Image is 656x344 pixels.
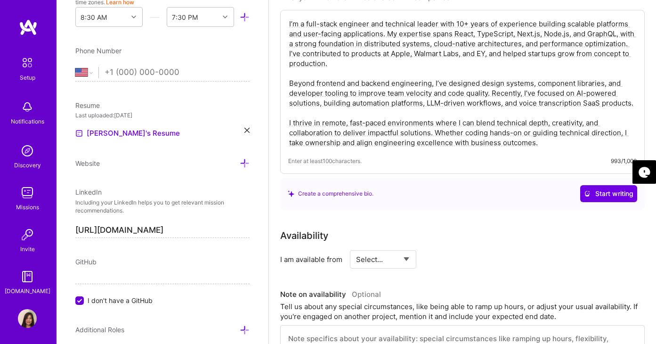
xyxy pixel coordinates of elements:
[14,160,41,170] div: Discovery
[5,286,50,296] div: [DOMAIN_NAME]
[18,141,37,160] img: discovery
[16,202,39,212] div: Missions
[288,18,637,148] textarea: I’m a full-stack engineer and technical leader with 10+ years of experience building scalable pla...
[584,190,591,197] i: icon CrystalBallWhite
[75,199,250,215] p: Including your LinkedIn helps you to get relevant mission recommendations.
[18,183,37,202] img: teamwork
[11,116,44,126] div: Notifications
[288,156,362,166] span: Enter at least 100 characters.
[584,189,633,198] span: Start writing
[18,98,37,116] img: bell
[172,12,198,22] div: 7:30 PM
[352,290,381,299] span: Optional
[16,309,39,328] a: User Avatar
[88,295,153,305] span: I don't have a GitHub
[18,225,37,244] img: Invite
[131,15,136,19] i: icon Chevron
[280,302,645,321] div: Tell us about any special circumstances, like being able to ramp up hours, or adjust your usual a...
[223,15,227,19] i: icon Chevron
[611,156,637,166] div: 993/1,000
[75,101,100,109] span: Resume
[580,185,637,202] button: Start writing
[105,59,250,86] input: +1 (000) 000-0000
[75,188,102,196] span: LinkedIn
[280,287,381,302] div: Note on availability
[288,188,373,198] div: Create a comprehensive bio.
[75,326,124,334] span: Additional Roles
[18,267,37,286] img: guide book
[75,159,100,167] span: Website
[75,130,83,137] img: Resume
[20,244,35,254] div: Invite
[75,47,121,55] span: Phone Number
[280,229,328,243] div: Availability
[75,110,250,120] div: Last uploaded: [DATE]
[288,190,294,197] i: icon SuggestedTeams
[244,128,250,133] i: icon Close
[81,12,107,22] div: 8:30 AM
[18,309,37,328] img: User Avatar
[75,128,180,139] a: [PERSON_NAME]'s Resume
[75,258,97,266] span: GitHub
[150,12,160,22] i: icon HorizontalInLineDivider
[17,53,37,73] img: setup
[19,19,38,36] img: logo
[20,73,35,82] div: Setup
[280,254,342,264] div: I am available from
